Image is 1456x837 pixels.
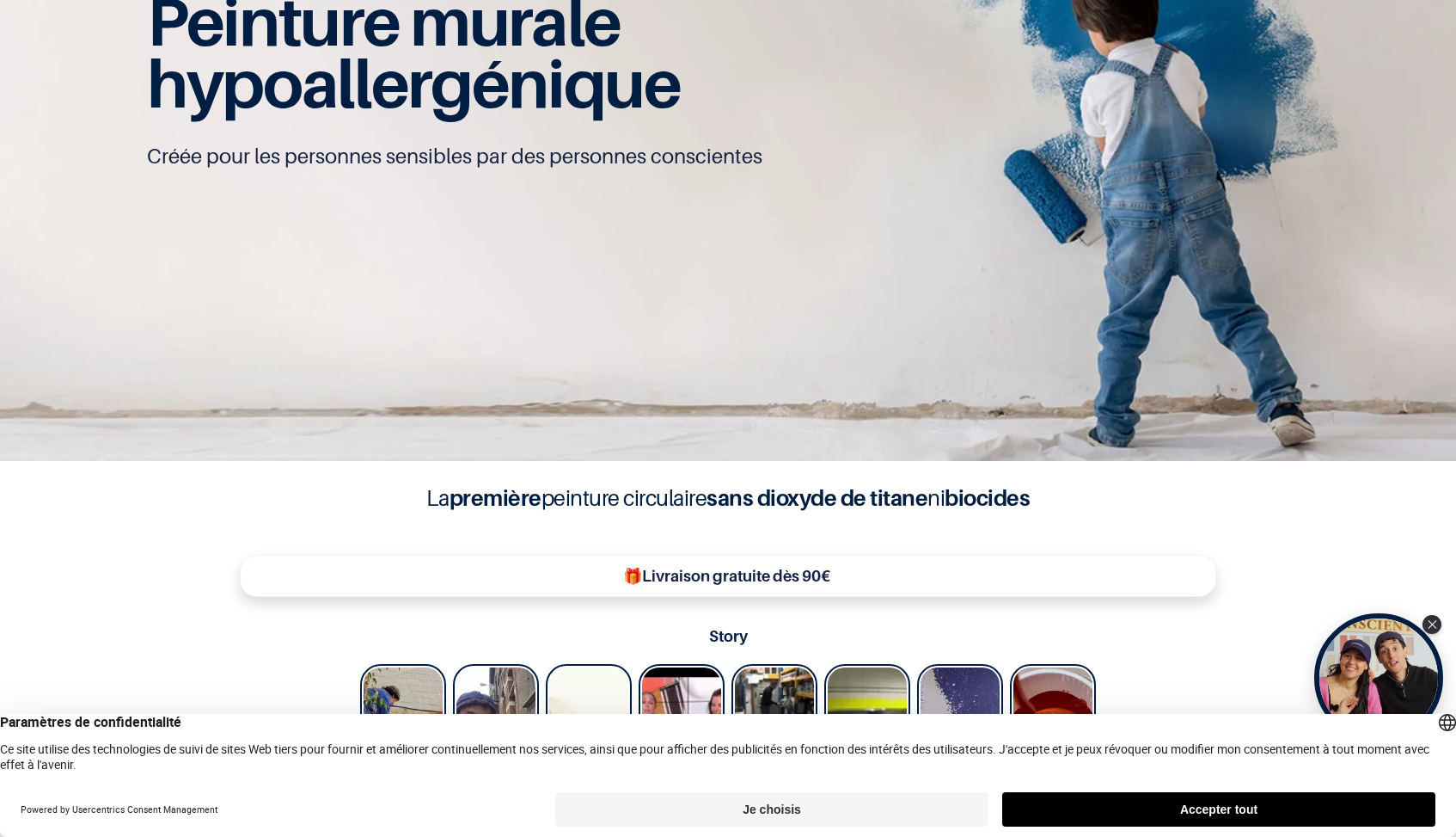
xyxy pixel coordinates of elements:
[1314,613,1443,742] div: Tolstoy bubble widget
[623,567,830,585] b: 🎁Livraison gratuite dès 90€
[147,143,1309,170] p: Créée pour les personnes sensibles par des personnes conscientes
[707,484,927,511] b: sans dioxyde de titane
[384,482,1072,514] h4: La peinture circulaire ni
[945,484,1030,511] b: biocides
[1314,613,1443,742] div: Open Tolstoy widget
[1314,613,1443,742] div: Open Tolstoy
[360,664,1096,808] div: Tolstoy Stories
[15,15,66,66] button: Open chat widget
[147,43,681,123] span: hypoallergénique
[1422,615,1441,634] div: Close Tolstoy widget
[450,484,541,511] b: première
